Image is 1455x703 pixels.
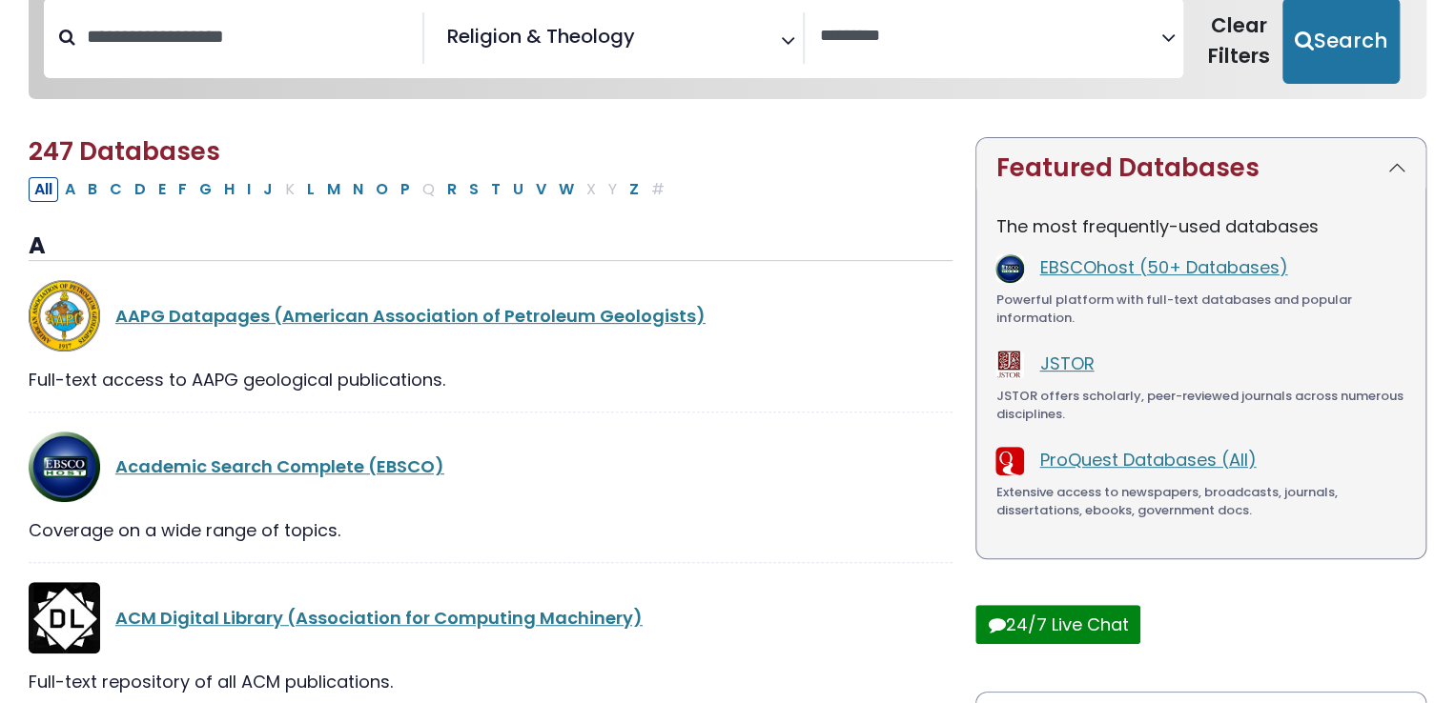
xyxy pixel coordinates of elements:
button: Filter Results F [173,177,193,202]
button: Featured Databases [976,138,1425,198]
button: 24/7 Live Chat [975,605,1140,644]
button: Filter Results W [553,177,580,202]
button: Filter Results P [395,177,416,202]
button: Filter Results D [129,177,152,202]
div: JSTOR offers scholarly, peer-reviewed journals across numerous disciplines. [995,387,1406,424]
div: Coverage on a wide range of topics. [29,517,953,543]
a: Academic Search Complete (EBSCO) [115,454,444,478]
button: Filter Results Z [624,177,645,202]
div: Alpha-list to filter by first letter of database name [29,176,672,200]
span: 247 Databases [29,134,220,169]
textarea: Search [820,27,1161,47]
button: Filter Results J [257,177,278,202]
li: Religion & Theology [440,22,635,50]
a: EBSCOhost (50+ Databases) [1039,255,1287,279]
button: All [29,177,58,202]
p: The most frequently-used databases [995,213,1406,239]
div: Full-text access to AAPG geological publications. [29,367,953,392]
button: Filter Results I [241,177,256,202]
a: ProQuest Databases (All) [1039,448,1256,472]
button: Filter Results M [321,177,346,202]
button: Filter Results S [463,177,484,202]
div: Extensive access to newspapers, broadcasts, journals, dissertations, ebooks, government docs. [995,483,1406,520]
a: AAPG Datapages (American Association of Petroleum Geologists) [115,304,706,328]
button: Filter Results O [370,177,394,202]
button: Filter Results E [153,177,172,202]
button: Filter Results B [82,177,103,202]
button: Filter Results V [530,177,552,202]
button: Filter Results T [485,177,506,202]
button: Filter Results A [59,177,81,202]
input: Search database by title or keyword [75,21,422,52]
button: Filter Results L [301,177,320,202]
h3: A [29,232,953,261]
textarea: Search [639,32,652,52]
button: Filter Results G [194,177,217,202]
button: Filter Results H [218,177,240,202]
a: JSTOR [1039,351,1094,375]
button: Filter Results C [104,177,128,202]
div: Powerful platform with full-text databases and popular information. [995,291,1406,328]
span: Religion & Theology [447,22,635,50]
div: Full-text repository of all ACM publications. [29,669,953,694]
button: Filter Results U [507,177,529,202]
button: Filter Results R [441,177,462,202]
a: ACM Digital Library (Association for Computing Machinery) [115,606,643,630]
button: Filter Results N [347,177,369,202]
